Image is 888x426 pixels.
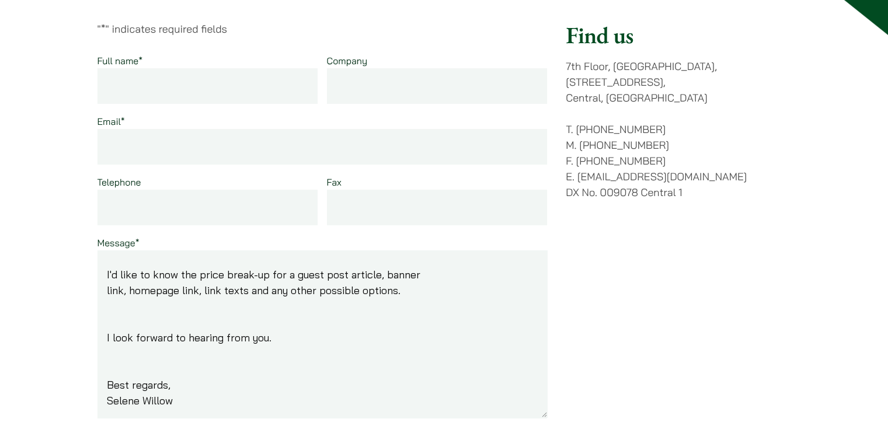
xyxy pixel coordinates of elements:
p: " " indicates required fields [97,21,548,37]
label: Email [97,116,125,127]
p: T. [PHONE_NUMBER] M. [PHONE_NUMBER] F. [PHONE_NUMBER] E. [EMAIL_ADDRESS][DOMAIN_NAME] DX No. 0090... [566,121,791,200]
h2: Find us [566,21,791,49]
label: Fax [327,176,342,188]
label: Company [327,55,368,67]
p: 7th Floor, [GEOGRAPHIC_DATA], [STREET_ADDRESS], Central, [GEOGRAPHIC_DATA] [566,58,791,106]
label: Telephone [97,176,141,188]
label: Message [97,237,140,249]
label: Full name [97,55,143,67]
